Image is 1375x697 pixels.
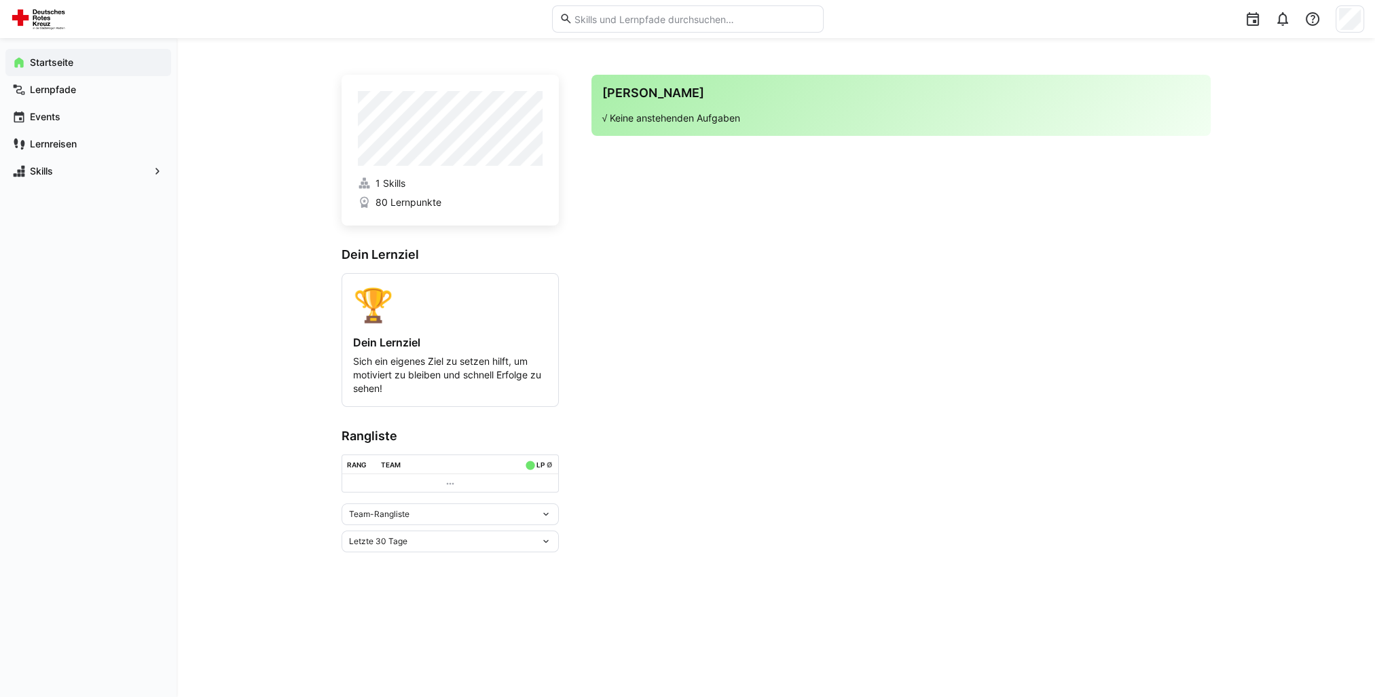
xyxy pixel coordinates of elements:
input: Skills und Lernpfade durchsuchen… [572,13,815,25]
span: 1 Skills [375,177,405,190]
a: 1 Skills [358,177,543,190]
span: Team-Rangliste [349,509,409,520]
div: 🏆 [353,285,547,325]
span: 80 Lernpunkte [375,196,441,209]
p: √ Keine anstehenden Aufgaben [602,111,1200,125]
div: LP [536,461,544,469]
span: Letzte 30 Tage [349,536,407,547]
a: ø [547,458,553,469]
h3: [PERSON_NAME] [602,86,1200,101]
h3: Dein Lernziel [342,247,559,262]
h4: Dein Lernziel [353,336,547,349]
h3: Rangliste [342,429,559,444]
div: Rang [347,461,367,469]
p: Sich ein eigenes Ziel zu setzen hilft, um motiviert zu bleiben und schnell Erfolge zu sehen! [353,355,547,395]
div: Team [381,461,401,469]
